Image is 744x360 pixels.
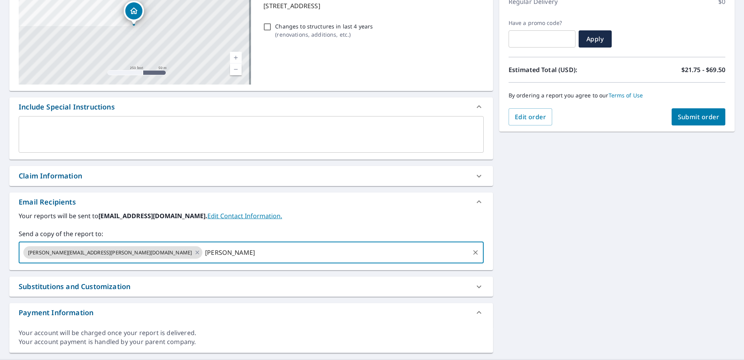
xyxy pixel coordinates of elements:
div: Include Special Instructions [19,102,115,112]
div: Claim Information [9,166,493,186]
a: Current Level 17, Zoom In [230,52,242,64]
div: Your account payment is handled by your parent company. [19,337,484,346]
span: Edit order [515,113,546,121]
div: [PERSON_NAME][EMAIL_ADDRESS][PERSON_NAME][DOMAIN_NAME] [23,246,202,259]
div: Substitutions and Customization [19,281,130,292]
span: [PERSON_NAME][EMAIL_ADDRESS][PERSON_NAME][DOMAIN_NAME] [23,249,197,256]
label: Have a promo code? [509,19,576,26]
div: Payment Information [19,307,93,318]
div: Claim Information [19,171,82,181]
p: [STREET_ADDRESS] [263,1,480,11]
p: ( renovations, additions, etc. ) [275,30,373,39]
label: Your reports will be sent to [19,211,484,221]
a: Terms of Use [609,92,643,99]
button: Submit order [672,108,726,125]
a: Current Level 17, Zoom Out [230,64,242,75]
div: Substitutions and Customization [9,277,493,296]
p: By ordering a report you agree to our [509,92,725,99]
button: Edit order [509,108,553,125]
p: Estimated Total (USD): [509,65,617,74]
a: EditContactInfo [207,212,282,220]
span: Submit order [678,113,719,121]
p: Changes to structures in last 4 years [275,22,373,30]
button: Apply [579,30,612,48]
div: Include Special Instructions [9,97,493,116]
b: [EMAIL_ADDRESS][DOMAIN_NAME]. [98,212,207,220]
p: $21.75 - $69.50 [681,65,725,74]
div: Dropped pin, building 1, Residential property, 201 Hope Ave Jordan, MN 55352 [124,1,144,25]
div: Email Recipients [9,192,493,211]
div: Email Recipients [19,197,76,207]
div: Your account will be charged once your report is delivered. [19,328,484,337]
span: Apply [585,35,605,43]
div: Payment Information [9,303,493,322]
label: Send a copy of the report to: [19,229,484,238]
button: Clear [470,247,481,258]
